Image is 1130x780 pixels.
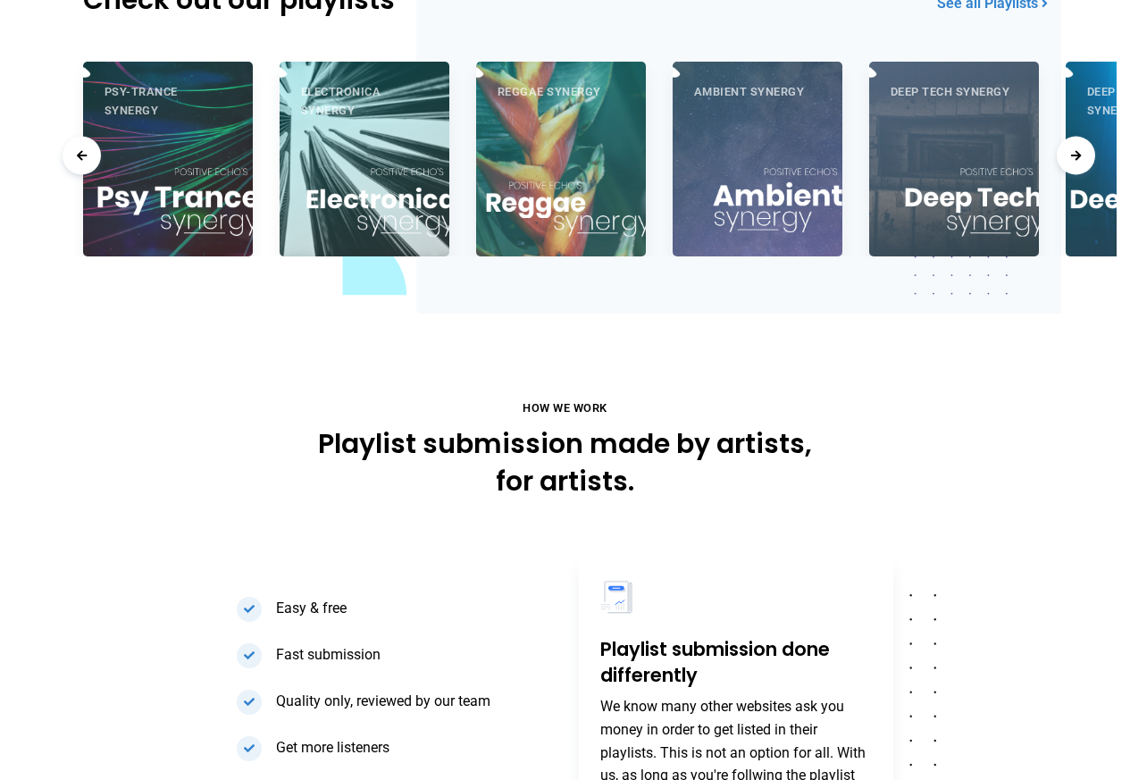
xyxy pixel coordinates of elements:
[276,736,552,759] div: Get more listeners
[83,62,253,256] a: Psy-Trance Synergy
[498,83,624,101] span: Reggae Synergy
[600,636,873,689] h3: Playlist submission done differently
[317,425,813,500] h2: Playlist submission made by artists, for artists.
[317,399,813,417] span: How we work
[105,83,231,120] span: Psy-Trance Synergy
[301,83,428,120] span: Electronica Synergy
[280,62,449,256] a: Electronica Synergy
[891,83,1017,101] span: Deep Tech Synergy
[600,579,636,615] img: SVG
[869,62,1039,256] a: Deep Tech Synergy
[694,83,821,101] span: Ambient Synergy
[276,597,552,620] div: Easy & free
[476,62,646,256] a: Reggae Synergy
[673,62,842,256] a: Ambient Synergy
[276,643,552,667] div: Fast submission
[276,690,552,713] div: Quality only, reviewed by our team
